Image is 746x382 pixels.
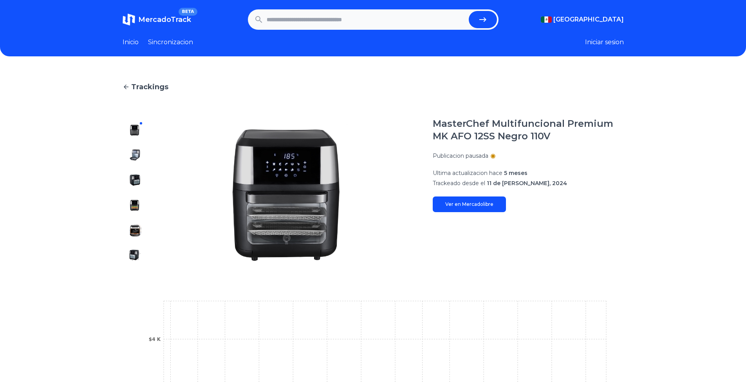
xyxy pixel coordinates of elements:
a: Ver en Mercadolibre [433,196,506,212]
span: MercadoTrack [138,15,191,24]
span: Trackings [131,81,168,92]
img: MasterChef Multifuncional Premium MK AFO 12SS Negro 110V [129,224,141,236]
img: MasterChef Multifuncional Premium MK AFO 12SS Negro 110V [129,199,141,211]
img: MasterChef Multifuncional Premium MK AFO 12SS Negro 110V [129,149,141,161]
a: Inicio [123,38,139,47]
span: 5 meses [504,169,527,177]
img: MasterChef Multifuncional Premium MK AFO 12SS Negro 110V [129,249,141,261]
h1: MasterChef Multifuncional Premium MK AFO 12SS Negro 110V [433,117,624,142]
button: [GEOGRAPHIC_DATA] [541,15,624,24]
img: MasterChef Multifuncional Premium MK AFO 12SS Negro 110V [129,174,141,186]
a: MercadoTrackBETA [123,13,191,26]
img: MercadoTrack [123,13,135,26]
span: Ultima actualizacion hace [433,169,502,177]
img: Mexico [541,16,552,23]
p: Publicacion pausada [433,152,488,160]
span: 11 de [PERSON_NAME], 2024 [487,180,567,187]
tspan: $4 K [148,337,161,342]
img: MasterChef Multifuncional Premium MK AFO 12SS Negro 110V [129,124,141,136]
span: Trackeado desde el [433,180,485,187]
span: BETA [179,8,197,16]
span: [GEOGRAPHIC_DATA] [553,15,624,24]
a: Sincronizacion [148,38,193,47]
img: MasterChef Multifuncional Premium MK AFO 12SS Negro 110V [163,117,417,268]
button: Iniciar sesion [585,38,624,47]
a: Trackings [123,81,624,92]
